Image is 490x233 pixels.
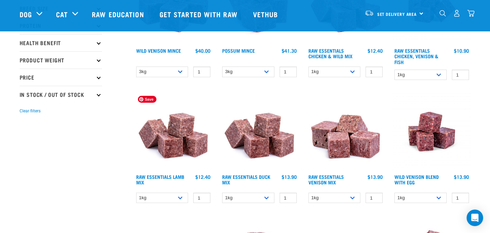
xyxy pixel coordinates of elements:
p: In Stock / Out Of Stock [20,86,102,103]
div: $13.90 [454,174,469,180]
a: Possum Mince [222,49,255,52]
span: Save [138,96,156,103]
a: Dog [20,9,32,19]
a: Raw Essentials Chicken, Venison & Fish [394,49,438,63]
div: $13.90 [282,174,297,180]
img: home-icon@2x.png [467,10,475,17]
a: Get started with Raw [153,0,246,28]
div: $40.00 [195,48,210,53]
p: Health Benefit [20,34,102,51]
input: 1 [366,193,383,203]
input: 1 [452,193,469,203]
a: Raw Essentials Chicken & Wild Mix [308,49,352,57]
a: Raw Education [85,0,152,28]
img: ?1041 RE Lamb Mix 01 [134,92,213,171]
input: 1 [193,67,210,77]
p: Price [20,69,102,86]
span: Set Delivery Area [377,13,417,15]
div: Open Intercom Messenger [467,210,483,226]
a: Wild Venison Blend with Egg [394,175,439,183]
div: $41.30 [282,48,297,53]
input: 1 [193,193,210,203]
img: ?1041 RE Lamb Mix 01 [220,92,298,171]
img: home-icon-1@2x.png [439,10,446,17]
img: Venison Egg 1616 [393,92,471,171]
a: Wild Venison Mince [136,49,181,52]
a: Vethub [246,0,287,28]
input: 1 [366,67,383,77]
img: 1113 RE Venison Mix 01 [307,92,385,171]
div: $12.40 [368,48,383,53]
a: Raw Essentials Lamb Mix [136,175,184,183]
a: Raw Essentials Venison Mix [308,175,344,183]
img: van-moving.png [364,10,374,16]
a: Cat [56,9,68,19]
button: Clear filters [20,108,41,114]
div: $10.90 [454,48,469,53]
img: user.png [453,10,460,17]
input: 1 [452,70,469,80]
div: $13.90 [368,174,383,180]
input: 1 [280,67,297,77]
div: $12.40 [195,174,210,180]
a: Raw Essentials Duck Mix [222,175,270,183]
p: Product Weight [20,51,102,69]
input: 1 [280,193,297,203]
